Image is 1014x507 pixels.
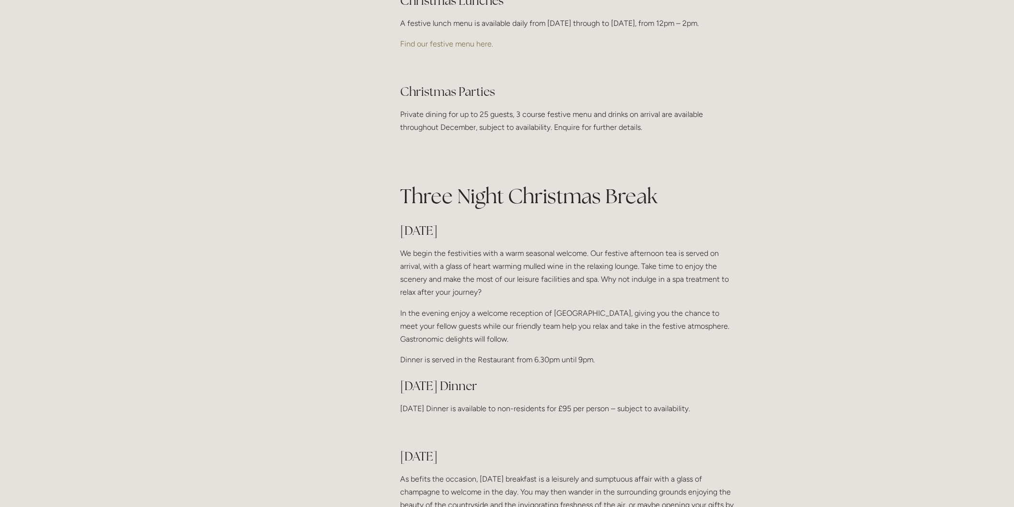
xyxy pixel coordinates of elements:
[400,17,736,30] p: A festive lunch menu is available daily from [DATE] through to [DATE], from 12pm – 2pm.
[400,378,736,395] h2: [DATE] Dinner
[400,108,736,134] p: Private dining for up to 25 guests, 3 course festive menu and drinks on arrival are available thr...
[400,247,736,299] p: We begin the festivities with a warm seasonal welcome. Our festive afternoon tea is served on arr...
[400,307,736,346] p: In the evening enjoy a welcome reception of [GEOGRAPHIC_DATA], giving you the chance to meet your...
[400,353,736,366] p: Dinner is served in the Restaurant from 6.30pm until 9pm.
[400,154,736,210] h1: Three Night Christmas Break
[400,449,736,465] h2: [DATE]
[400,83,736,100] h2: Christmas Parties
[400,222,736,239] h2: [DATE]
[400,39,493,48] a: Find our festive menu here.
[400,403,736,415] p: [DATE] Dinner is available to non-residents for £95 per person – subject to availability.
